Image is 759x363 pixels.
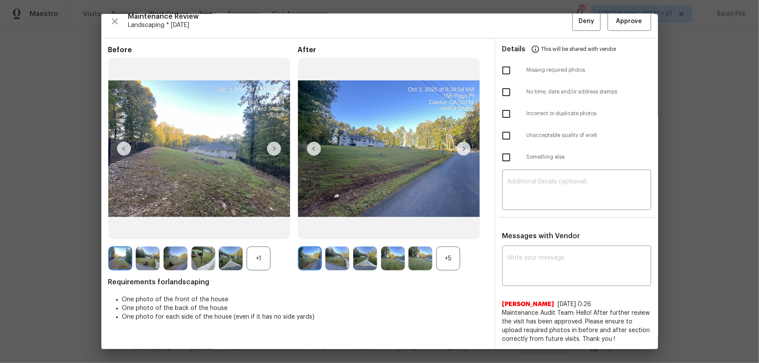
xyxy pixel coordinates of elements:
span: Unacceptable quality of work [527,132,651,139]
li: One photo for each side of the house (even if it has no side yards) [122,313,488,321]
span: This will be shared with vendor [542,39,617,60]
span: Before [108,46,298,54]
span: Incorrect or duplicate photos [527,110,651,117]
button: Deny [572,12,601,31]
div: Unacceptable quality of work [495,125,658,147]
span: Details [502,39,526,60]
span: Something else [527,153,651,161]
span: Approve [616,16,642,27]
span: Maintenance Review [128,12,572,21]
span: Missing required photos [527,67,651,74]
img: right-chevron-button-url [267,142,281,156]
div: No time, date and/or address stamps [495,81,658,103]
div: Missing required photos [495,60,658,81]
span: Landscaping * [DATE] [128,21,572,30]
span: Maintenance Audit Team: Hello! After further review the visit has been approved. Please ensure to... [502,309,651,343]
span: [PERSON_NAME] [502,300,555,309]
span: No time, date and/or address stamps [527,88,651,96]
div: +1 [247,246,271,270]
img: left-chevron-button-url [307,142,321,156]
div: +5 [436,246,460,270]
span: Requirements for landscaping [108,278,488,286]
button: Approve [608,12,651,31]
div: Incorrect or duplicate photos [495,103,658,125]
span: After [298,46,488,54]
span: Messages with Vendor [502,233,580,240]
div: Something else [495,147,658,168]
span: Deny [578,16,594,27]
span: [DATE] 0:26 [558,301,592,307]
img: left-chevron-button-url [117,142,131,156]
li: One photo of the front of the house [122,295,488,304]
li: One photo of the back of the house [122,304,488,313]
img: right-chevron-button-url [457,142,471,156]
